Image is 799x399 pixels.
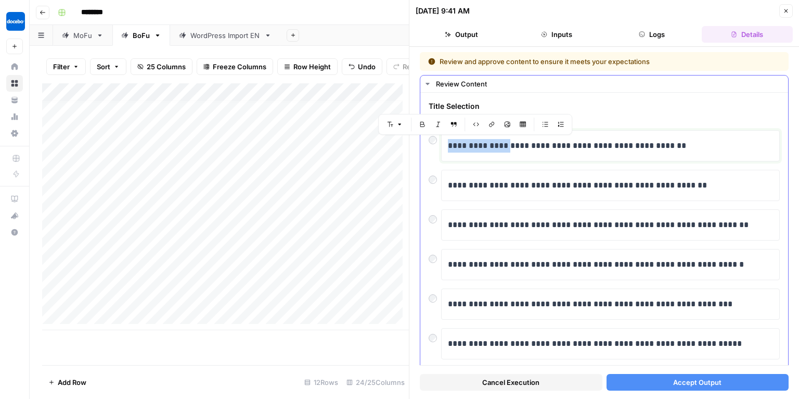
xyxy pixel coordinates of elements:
[6,12,25,31] img: Docebo Logo
[58,377,86,388] span: Add Row
[420,374,602,391] button: Cancel Execution
[213,61,266,72] span: Freeze Columns
[97,61,110,72] span: Sort
[428,56,715,67] div: Review and approve content to ensure it meets your expectations
[6,75,23,92] a: Browse
[342,374,409,391] div: 24/25 Columns
[482,377,539,388] span: Cancel Execution
[131,58,192,75] button: 25 Columns
[73,30,92,41] div: MoFu
[6,58,23,75] a: Home
[6,207,23,224] button: What's new?
[190,30,260,41] div: WordPress Import EN
[429,116,780,126] span: Select and edit one of the titles
[6,108,23,125] a: Usage
[6,8,23,34] button: Workspace: Docebo
[42,374,93,391] button: Add Row
[416,6,470,16] div: [DATE] 9:41 AM
[358,61,376,72] span: Undo
[277,58,338,75] button: Row Height
[53,25,112,46] a: MoFu
[607,26,698,43] button: Logs
[420,76,788,92] button: Review Content
[6,92,23,108] a: Your Data
[673,377,721,388] span: Accept Output
[429,101,780,111] span: Title Selection
[90,58,126,75] button: Sort
[300,374,342,391] div: 12 Rows
[403,61,419,72] span: Redo
[133,30,150,41] div: BoFu
[112,25,170,46] a: BoFu
[6,191,23,207] a: AirOps Academy
[6,125,23,142] a: Settings
[436,79,782,89] div: Review Content
[197,58,273,75] button: Freeze Columns
[511,26,602,43] button: Inputs
[170,25,280,46] a: WordPress Import EN
[147,61,186,72] span: 25 Columns
[342,58,382,75] button: Undo
[416,26,507,43] button: Output
[702,26,793,43] button: Details
[53,61,70,72] span: Filter
[6,224,23,241] button: Help + Support
[293,61,331,72] span: Row Height
[386,58,426,75] button: Redo
[607,374,789,391] button: Accept Output
[7,208,22,223] div: What's new?
[46,58,86,75] button: Filter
